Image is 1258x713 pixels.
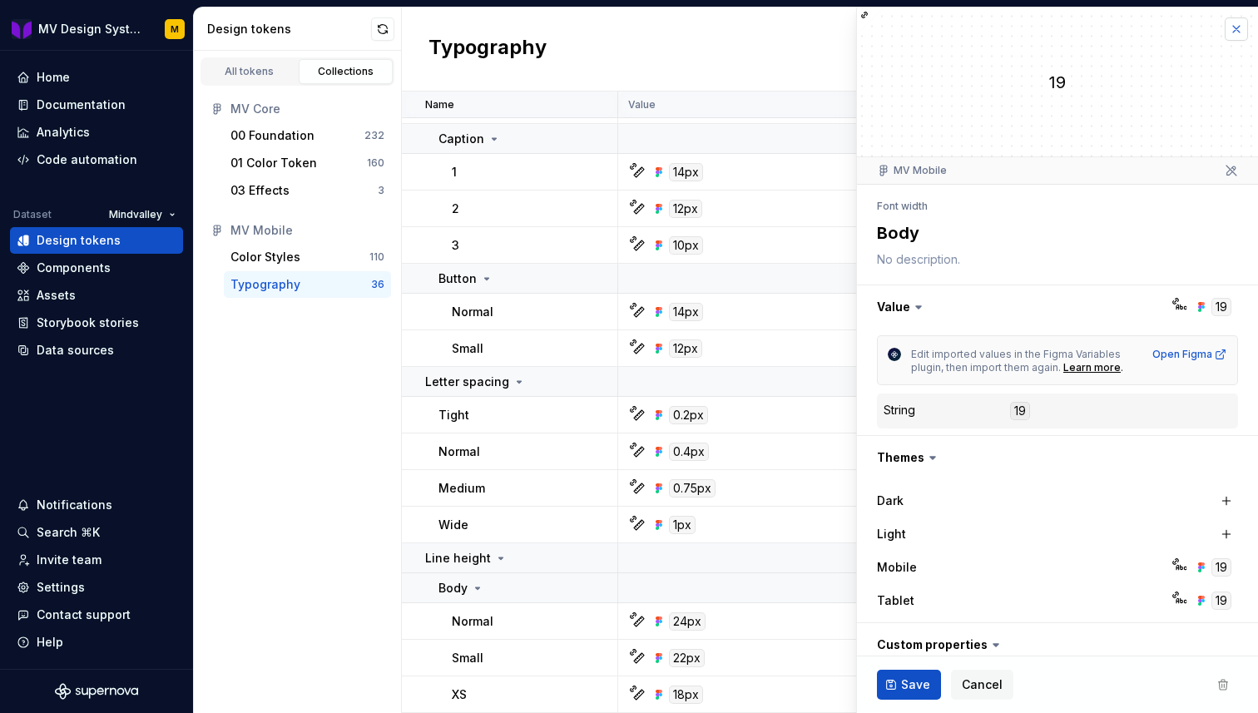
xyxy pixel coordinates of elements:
a: Components [10,255,183,281]
button: Contact support [10,602,183,628]
div: 19 [1211,558,1231,577]
button: Typography36 [224,271,391,298]
div: 3 [378,184,384,197]
div: Data sources [37,342,114,359]
button: Search ⌘K [10,519,183,546]
div: Notifications [37,497,112,513]
div: Storybook stories [37,314,139,331]
div: 19 [1211,592,1231,610]
div: MV Design System Mobile [38,21,145,37]
p: Normal [438,443,480,460]
div: 12px [669,200,702,218]
button: Save [877,670,941,700]
label: Light [877,526,906,542]
div: All tokens [208,65,291,78]
div: 14px [669,303,703,321]
span: Mindvalley [109,208,162,221]
li: Font width [877,200,928,212]
label: Tablet [877,592,914,609]
div: MV Core [230,101,384,117]
div: Help [37,634,63,651]
p: Line height [425,550,491,567]
p: Wide [438,517,468,533]
div: Open Figma [1152,348,1227,361]
div: M [171,22,179,36]
div: 22px [669,649,705,667]
button: Color Styles110 [224,244,391,270]
textarea: Body [874,218,1235,248]
a: Analytics [10,119,183,146]
div: 14px [669,163,703,181]
span: . [1121,361,1123,374]
div: Typography [230,276,300,293]
div: 36 [371,278,384,291]
div: Home [37,69,70,86]
p: Medium [438,480,485,497]
div: 232 [364,129,384,142]
div: Invite team [37,552,102,568]
p: Normal [452,304,493,320]
div: Assets [37,287,76,304]
div: 18px [669,686,703,704]
div: Collections [305,65,388,78]
button: Notifications [10,492,183,518]
div: Search ⌘K [37,524,100,541]
button: Cancel [951,670,1013,700]
p: 2 [452,201,459,217]
div: MV Mobile [877,164,947,177]
span: Save [901,676,930,693]
p: Normal [452,613,493,630]
div: 01 Color Token [230,155,317,171]
a: Storybook stories [10,309,183,336]
p: Name [425,98,454,111]
button: Mindvalley [102,203,183,226]
p: Caption [438,131,484,147]
div: Color Styles [230,249,300,265]
div: Analytics [37,124,90,141]
button: MV Design System MobileM [3,11,190,47]
a: Home [10,64,183,91]
div: 19 [1010,402,1030,420]
span: Cancel [962,676,1003,693]
img: b3ac2a31-7ea9-4fd1-9cb6-08b90a735998.png [12,19,32,39]
div: 24px [669,612,706,631]
a: 01 Color Token160 [224,150,391,176]
button: 00 Foundation232 [224,122,391,149]
div: 0.2px [669,406,708,424]
a: Design tokens [10,227,183,254]
p: Tight [438,407,469,423]
div: 19 [857,71,1258,94]
p: Value [628,98,656,111]
p: 1 [452,164,457,181]
p: Body [438,580,468,597]
div: 03 Effects [230,182,290,199]
a: Documentation [10,92,183,118]
div: MV Mobile [230,222,384,239]
a: Settings [10,574,183,601]
div: 1px [669,516,696,534]
div: Contact support [37,607,131,623]
a: 03 Effects3 [224,177,391,204]
div: Components [37,260,111,276]
div: Code automation [37,151,137,168]
a: Learn more [1063,361,1121,374]
p: Button [438,270,477,287]
div: 00 Foundation [230,127,314,144]
span: Edit imported values in the Figma Variables plugin, then import them again. [911,348,1123,374]
div: Design tokens [37,232,121,249]
button: Help [10,629,183,656]
label: Dark [877,493,904,509]
p: Small [452,340,483,357]
div: 12px [669,339,702,358]
div: Dataset [13,208,52,221]
div: 160 [367,156,384,170]
p: Letter spacing [425,374,509,390]
h2: Typography [428,34,547,64]
div: Settings [37,579,85,596]
div: 110 [369,250,384,264]
svg: Supernova Logo [55,683,138,700]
